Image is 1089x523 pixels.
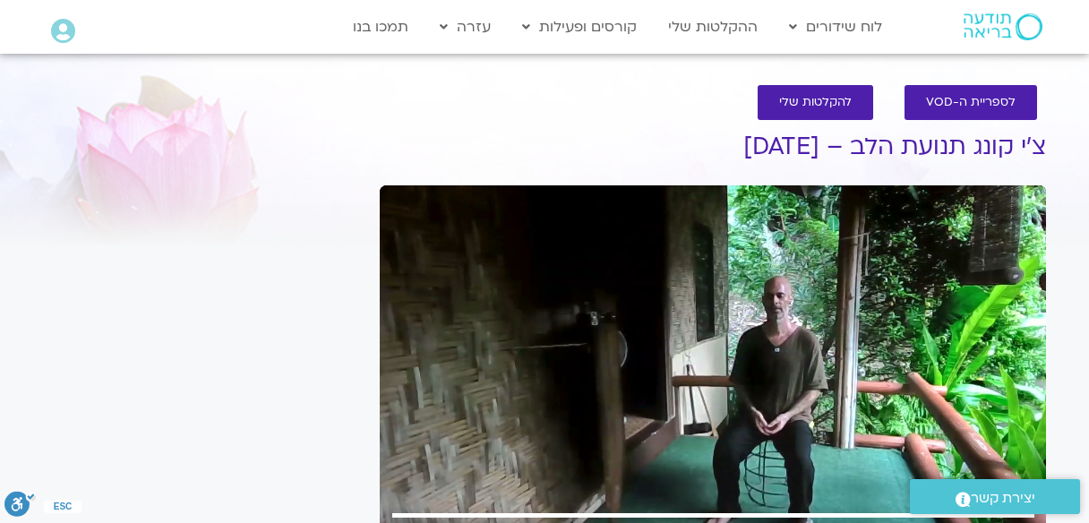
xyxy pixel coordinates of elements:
span: יצירת קשר [971,486,1035,510]
a: לספריית ה-VOD [905,85,1037,120]
a: יצירת קשר [910,479,1080,514]
a: להקלטות שלי [758,85,873,120]
a: קורסים ופעילות [513,10,646,44]
span: להקלטות שלי [779,96,852,109]
a: לוח שידורים [780,10,891,44]
a: עזרה [431,10,500,44]
h1: צ'י קונג תנועת הלב – [DATE] [380,133,1046,160]
span: לספריית ה-VOD [926,96,1016,109]
img: תודעה בריאה [964,13,1042,40]
a: ההקלטות שלי [659,10,767,44]
a: תמכו בנו [344,10,417,44]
